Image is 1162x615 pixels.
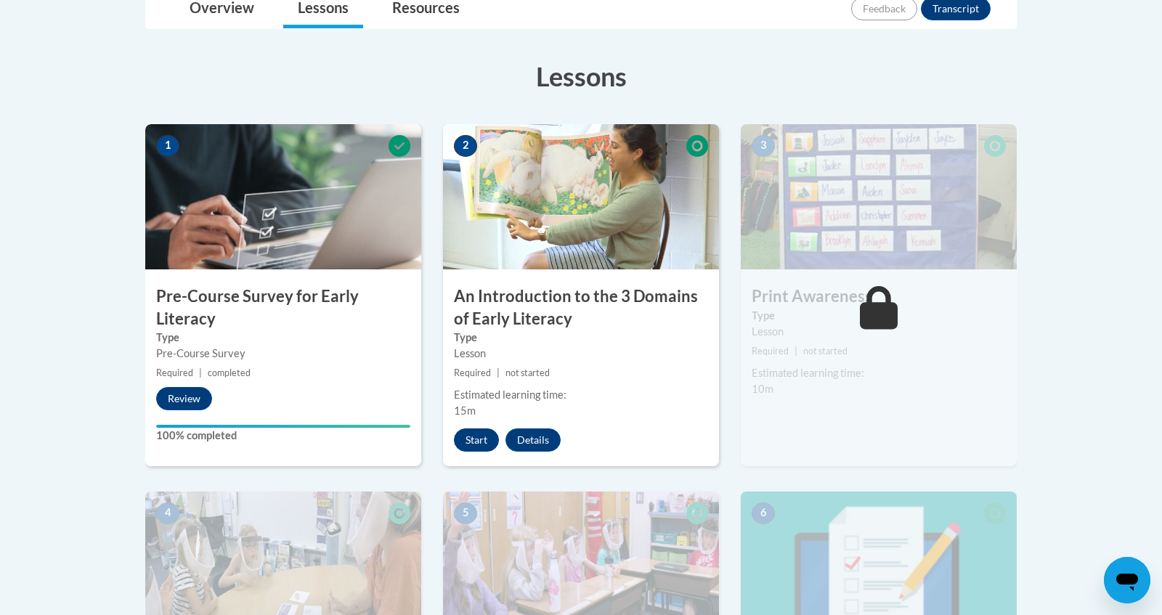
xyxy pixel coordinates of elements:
button: Details [505,428,561,452]
span: 4 [156,502,179,524]
div: Your progress [156,425,410,428]
h3: Lessons [145,58,1017,94]
button: Review [156,387,212,410]
div: Lesson [454,346,708,362]
span: not started [803,346,848,357]
div: Estimated learning time: [454,387,708,403]
iframe: Button to launch messaging window [1104,557,1150,603]
span: | [497,367,500,378]
label: Type [454,330,708,346]
span: 1 [156,135,179,157]
span: 10m [752,383,773,395]
button: Start [454,428,499,452]
span: | [795,346,797,357]
span: | [199,367,202,378]
span: not started [505,367,550,378]
span: Required [454,367,491,378]
label: Type [752,308,1006,324]
div: Lesson [752,324,1006,340]
span: 6 [752,502,775,524]
span: completed [208,367,251,378]
img: Course Image [145,124,421,269]
label: Type [156,330,410,346]
img: Course Image [443,124,719,269]
span: Required [752,346,789,357]
div: Pre-Course Survey [156,346,410,362]
label: 100% completed [156,428,410,444]
span: 5 [454,502,477,524]
span: 3 [752,135,775,157]
h3: Pre-Course Survey for Early Literacy [145,285,421,330]
div: Estimated learning time: [752,365,1006,381]
span: 2 [454,135,477,157]
h3: An Introduction to the 3 Domains of Early Literacy [443,285,719,330]
h3: Print Awareness [741,285,1017,308]
span: 15m [454,404,476,417]
img: Course Image [741,124,1017,269]
span: Required [156,367,193,378]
